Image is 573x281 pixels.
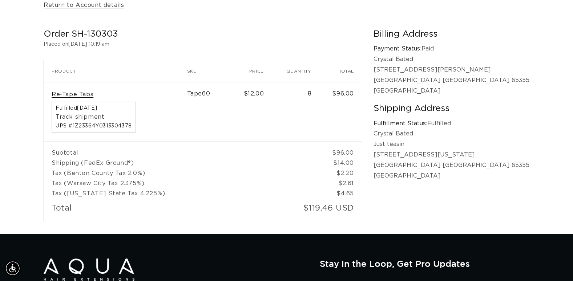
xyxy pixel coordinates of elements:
h2: Billing Address [374,29,529,40]
p: Crystal Bated [STREET_ADDRESS][PERSON_NAME] [GEOGRAPHIC_DATA] [GEOGRAPHIC_DATA] 65355 [GEOGRAPHIC... [374,54,529,96]
td: Tape60 [187,82,231,142]
h2: Stay in the Loop, Get Pro Updates [320,258,529,269]
td: $14.00 [319,158,362,168]
iframe: Chat Widget [537,246,573,281]
td: Subtotal [44,141,319,158]
strong: Payment Status: [374,46,421,52]
p: Paid [374,44,529,54]
span: Fulfilled [56,106,132,111]
h2: Order SH-130303 [44,29,362,40]
td: $96.00 [319,82,362,142]
h2: Shipping Address [374,103,529,114]
td: Tax (Benton County Tax 2.0%) [44,168,319,178]
span: UPS #1Z23364Y0313304378 [56,123,132,129]
td: $2.61 [319,178,362,188]
th: Quantity [272,60,319,82]
td: $119.46 USD [272,199,362,221]
time: [DATE] [77,106,97,111]
time: [DATE] 10:19 am [68,42,109,47]
p: Placed on [44,40,362,49]
th: Product [44,60,187,82]
th: Total [319,60,362,82]
p: Fulfilled [374,118,529,129]
span: $12.00 [244,91,264,97]
p: Crystal Bated Just teasin [STREET_ADDRESS][US_STATE] [GEOGRAPHIC_DATA] [GEOGRAPHIC_DATA] 65355 [G... [374,129,529,181]
td: $4.65 [319,188,362,199]
th: SKU [187,60,231,82]
td: Total [44,199,272,221]
td: Tax (Warsaw City Tax 2.375%) [44,178,319,188]
td: $2.20 [319,168,362,178]
th: Price [231,60,272,82]
a: Re-Tape Tabs [52,91,93,98]
td: Shipping (FedEx Ground®) [44,158,319,168]
td: Tax ([US_STATE] State Tax 4.225%) [44,188,319,199]
a: Track shipment [56,113,104,121]
td: 8 [272,82,319,142]
img: Aqua Hair Extensions [44,258,134,281]
td: $96.00 [319,141,362,158]
div: Accessibility Menu [5,260,21,276]
strong: Fulfillment Status: [374,121,427,126]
